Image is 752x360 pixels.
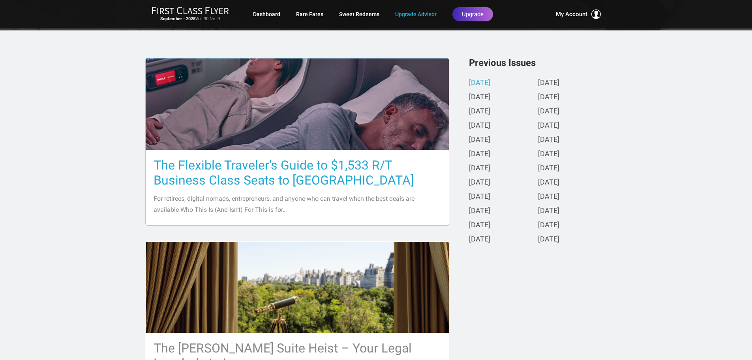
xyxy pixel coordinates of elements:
[469,207,490,215] a: [DATE]
[538,236,559,244] a: [DATE]
[339,7,379,21] a: Sweet Redeems
[152,6,229,22] a: First Class FlyerSeptember - 2025Vol. 30 No. 9
[154,193,441,215] p: For retirees, digital nomads, entrepreneurs, and anyone who can travel when the best deals are av...
[469,136,490,144] a: [DATE]
[538,136,559,144] a: [DATE]
[469,107,490,116] a: [DATE]
[538,179,559,187] a: [DATE]
[538,107,559,116] a: [DATE]
[469,150,490,158] a: [DATE]
[538,79,559,87] a: [DATE]
[469,58,607,68] h3: Previous Issues
[469,193,490,201] a: [DATE]
[538,164,559,173] a: [DATE]
[395,7,437,21] a: Upgrade Advisor
[538,122,559,130] a: [DATE]
[452,7,493,21] a: Upgrade
[556,9,601,19] button: My Account
[469,122,490,130] a: [DATE]
[538,93,559,102] a: [DATE]
[469,164,490,173] a: [DATE]
[469,79,490,87] a: [DATE]
[556,9,587,19] span: My Account
[469,93,490,102] a: [DATE]
[152,6,229,15] img: First Class Flyer
[253,7,280,21] a: Dashboard
[469,179,490,187] a: [DATE]
[145,58,449,225] a: The Flexible Traveler’s Guide to $1,533 R/T Business Class Seats to [GEOGRAPHIC_DATA] For retiree...
[469,221,490,230] a: [DATE]
[160,16,195,21] strong: September - 2025
[538,221,559,230] a: [DATE]
[469,236,490,244] a: [DATE]
[152,16,229,22] small: Vol. 30 No. 9
[538,150,559,158] a: [DATE]
[538,193,559,201] a: [DATE]
[538,207,559,215] a: [DATE]
[296,7,323,21] a: Rare Fares
[154,158,441,188] h3: The Flexible Traveler’s Guide to $1,533 R/T Business Class Seats to [GEOGRAPHIC_DATA]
